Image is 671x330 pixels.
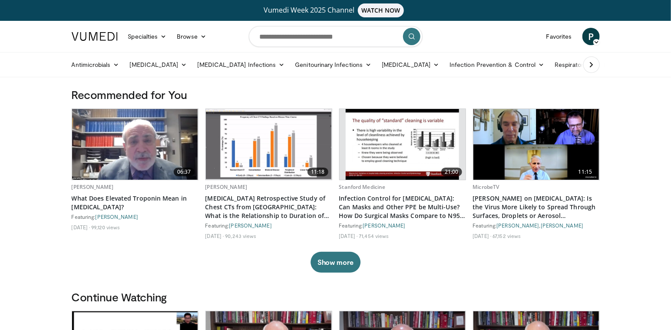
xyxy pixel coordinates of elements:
[307,168,328,176] span: 11:18
[96,214,138,220] a: [PERSON_NAME]
[205,194,332,220] a: [MEDICAL_DATA] Retrospective Study of Chest CTs from [GEOGRAPHIC_DATA]: What is the Relationship ...
[249,26,423,47] input: Search topics, interventions
[541,222,583,228] a: [PERSON_NAME]
[205,232,224,239] li: [DATE]
[72,213,198,220] div: Featuring:
[339,232,358,239] li: [DATE]
[206,109,332,180] a: 11:18
[73,3,598,17] a: Vumedi Week 2025 ChannelWATCH NOW
[72,109,198,180] a: 06:37
[473,109,599,180] img: d86935a6-bc80-4153-bebb-f5ee020bf328.620x360_q85_upscale.jpg
[339,194,466,220] a: Infection Control for [MEDICAL_DATA]: Can Masks and Other PPE be Multi-Use? How Do Surgical Masks...
[541,28,577,45] a: Favorites
[205,222,332,229] div: Featuring:
[493,232,521,239] li: 67,152 views
[225,232,256,239] li: 90,243 views
[172,28,212,45] a: Browse
[72,88,600,102] h3: Recommended for You
[497,222,539,228] a: [PERSON_NAME]
[339,183,386,191] a: Stanford Medicine
[359,232,389,239] li: 71,454 views
[346,109,459,180] img: c238e62d-f332-4378-b8bd-6523d00e8260.620x360_q85_upscale.jpg
[72,290,600,304] h3: Continue Watching
[575,168,596,176] span: 11:15
[72,194,198,211] a: What Does Elevated Troponin Mean in [MEDICAL_DATA]?
[66,56,125,73] a: Antimicrobials
[473,109,599,180] a: 11:15
[192,56,290,73] a: [MEDICAL_DATA] Infections
[363,222,406,228] a: [PERSON_NAME]
[229,222,272,228] a: [PERSON_NAME]
[72,183,114,191] a: [PERSON_NAME]
[205,183,248,191] a: [PERSON_NAME]
[72,32,118,41] img: VuMedi Logo
[311,252,360,273] button: Show more
[473,222,600,229] div: Featuring: ,
[72,224,90,231] li: [DATE]
[206,109,332,180] img: c2eb46a3-50d3-446d-a553-a9f8510c7760.620x360_q85_upscale.jpg
[91,224,120,231] li: 99,120 views
[549,56,630,73] a: Respiratory Infections
[358,3,404,17] span: WATCH NOW
[174,168,195,176] span: 06:37
[582,28,600,45] a: P
[444,56,549,73] a: Infection Prevention & Control
[339,222,466,229] div: Featuring:
[441,168,462,176] span: 21:00
[473,232,492,239] li: [DATE]
[473,183,499,191] a: MicrobeTV
[72,109,198,180] img: 98daf78a-1d22-4ebe-927e-10afe95ffd94.620x360_q85_upscale.jpg
[125,56,192,73] a: [MEDICAL_DATA]
[123,28,172,45] a: Specialties
[340,109,466,180] a: 21:00
[290,56,377,73] a: Genitourinary Infections
[377,56,444,73] a: [MEDICAL_DATA]
[473,194,600,220] a: [PERSON_NAME] on [MEDICAL_DATA]: Is the Virus More Likely to Spread Through Surfaces, Droplets or...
